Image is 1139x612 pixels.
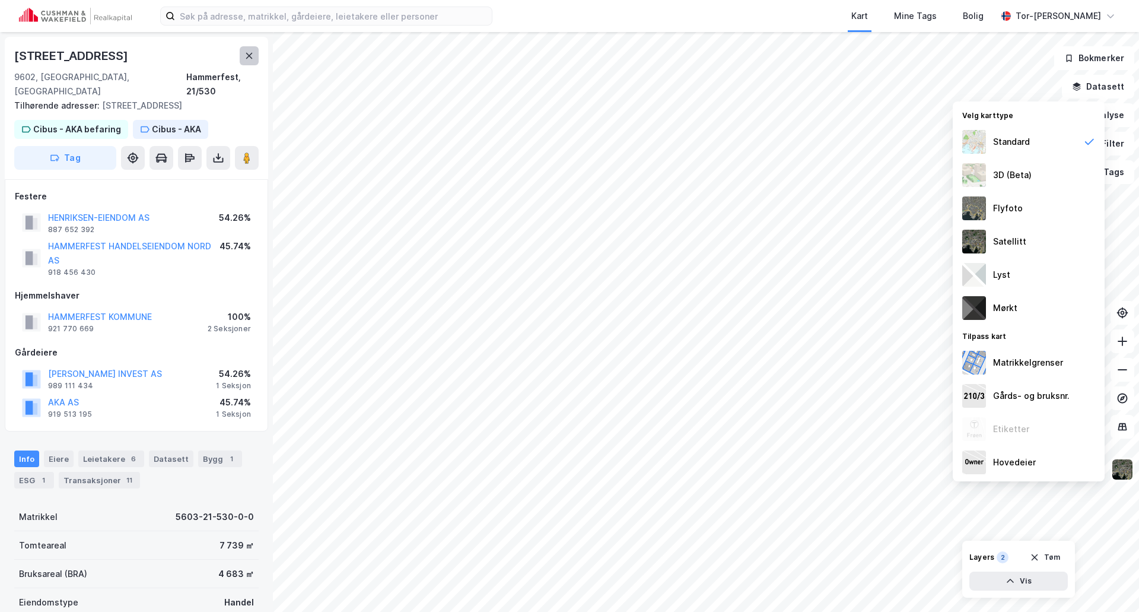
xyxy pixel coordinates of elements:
[15,189,258,204] div: Festere
[14,99,249,113] div: [STREET_ADDRESS]
[216,410,251,419] div: 1 Seksjon
[218,567,254,581] div: 4 683 ㎡
[993,168,1032,182] div: 3D (Beta)
[851,9,868,23] div: Kart
[969,572,1068,591] button: Vis
[224,595,254,610] div: Handel
[997,551,1008,563] div: 2
[19,510,58,524] div: Matrikkel
[993,422,1029,436] div: Etiketter
[19,538,66,553] div: Tomteareal
[993,268,1010,282] div: Lyst
[1080,555,1139,612] iframe: Chat Widget
[176,510,254,524] div: 5603-21-530-0-0
[33,122,121,137] div: Cibus - AKA befaring
[963,9,984,23] div: Bolig
[14,46,131,65] div: [STREET_ADDRESS]
[37,474,49,486] div: 1
[993,234,1026,249] div: Satellitt
[48,410,92,419] div: 919 513 195
[78,451,144,467] div: Leietakere
[15,345,258,360] div: Gårdeiere
[969,553,994,562] div: Layers
[1111,458,1134,481] img: 9k=
[48,381,93,391] div: 989 111 434
[993,201,1023,215] div: Flyfoto
[19,8,132,24] img: cushman-wakefield-realkapital-logo.202ea83816669bd177139c58696a8fa1.svg
[198,451,242,467] div: Bygg
[48,268,96,277] div: 918 456 430
[14,146,116,170] button: Tag
[962,163,986,187] img: Z
[1062,75,1134,99] button: Datasett
[19,595,78,610] div: Eiendomstype
[993,356,1063,370] div: Matrikkelgrenser
[953,104,1105,125] div: Velg karttype
[962,196,986,220] img: Z
[962,296,986,320] img: nCdM7BzjoCAAAAAElFTkSuQmCC
[962,384,986,408] img: cadastreKeys.547ab17ec502f5a4ef2b.jpeg
[962,230,986,253] img: 9k=
[1054,46,1134,70] button: Bokmerker
[225,453,237,465] div: 1
[993,135,1030,149] div: Standard
[962,130,986,154] img: Z
[1080,555,1139,612] div: Kontrollprogram for chat
[216,381,251,391] div: 1 Seksjon
[1079,160,1134,184] button: Tags
[208,310,251,324] div: 100%
[48,225,94,234] div: 887 652 392
[962,451,986,474] img: majorOwner.b5e170eddb5c04bfeeff.jpeg
[993,389,1070,403] div: Gårds- og bruksnr.
[219,239,251,253] div: 45.74%
[993,455,1036,470] div: Hovedeier
[59,472,140,489] div: Transaksjoner
[15,288,258,303] div: Hjemmelshaver
[123,474,135,486] div: 11
[216,367,251,381] div: 54.26%
[48,324,94,334] div: 921 770 669
[993,301,1017,315] div: Mørkt
[208,324,251,334] div: 2 Seksjoner
[219,538,254,553] div: 7 739 ㎡
[1077,132,1134,156] button: Filter
[186,70,259,99] div: Hammerfest, 21/530
[14,451,39,467] div: Info
[14,70,186,99] div: 9602, [GEOGRAPHIC_DATA], [GEOGRAPHIC_DATA]
[962,417,986,441] img: Z
[152,122,201,137] div: Cibus - AKA
[962,351,986,375] img: cadastreBorders.cfe08de4b5ddd52a10de.jpeg
[14,100,102,110] span: Tilhørende adresser:
[19,567,87,581] div: Bruksareal (BRA)
[219,211,251,225] div: 54.26%
[1016,9,1101,23] div: Tor-[PERSON_NAME]
[44,451,74,467] div: Eiere
[128,453,139,465] div: 6
[175,7,492,25] input: Søk på adresse, matrikkel, gårdeiere, leietakere eller personer
[894,9,937,23] div: Mine Tags
[953,325,1105,346] div: Tilpass kart
[216,395,251,410] div: 45.74%
[149,451,193,467] div: Datasett
[962,263,986,287] img: luj3wr1y2y3+OchiMxRmMxRlscgabnMEmZ7DJGWxyBpucwSZnsMkZbHIGm5zBJmewyRlscgabnMEmZ7DJGWxyBpucwSZnsMkZ...
[14,472,54,489] div: ESG
[1022,548,1068,567] button: Tøm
